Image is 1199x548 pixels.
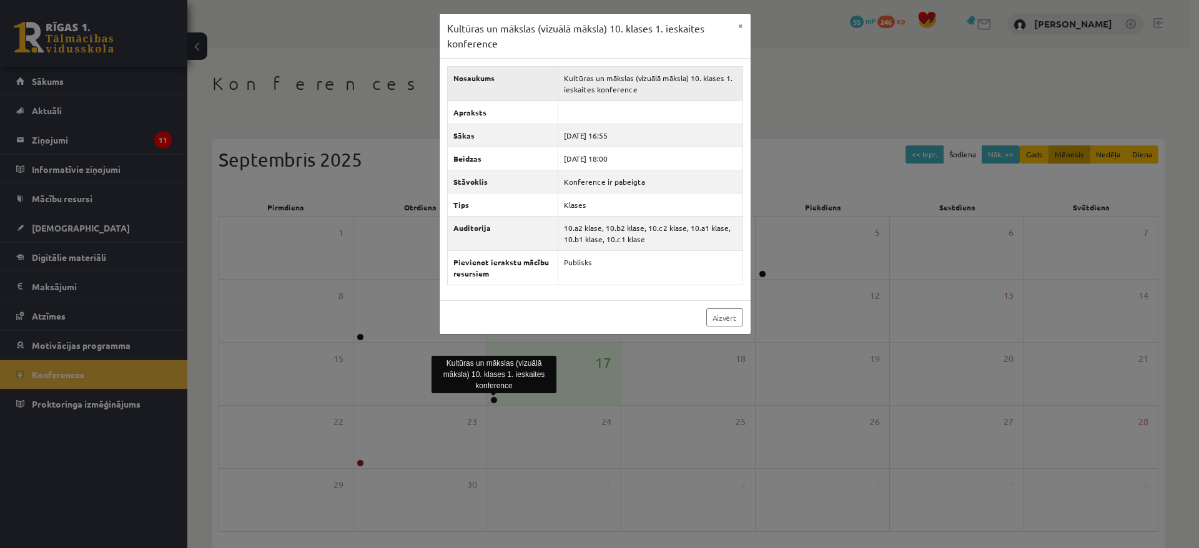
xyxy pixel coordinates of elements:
td: Kultūras un mākslas (vizuālā māksla) 10. klases 1. ieskaites konference [558,67,743,101]
th: Pievienot ierakstu mācību resursiem [447,251,558,285]
a: Aizvērt [706,308,743,326]
td: [DATE] 16:55 [558,124,743,147]
th: Tips [447,193,558,217]
td: 10.a2 klase, 10.b2 klase, 10.c2 klase, 10.a1 klase, 10.b1 klase, 10.c1 klase [558,217,743,251]
h3: Kultūras un mākslas (vizuālā māksla) 10. klases 1. ieskaites konference [447,21,731,51]
th: Beidzas [447,147,558,170]
th: Nosaukums [447,67,558,101]
td: Publisks [558,251,743,285]
div: Kultūras un mākslas (vizuālā māksla) 10. klases 1. ieskaites konference [432,356,556,393]
th: Auditorija [447,217,558,251]
td: Klases [558,193,743,217]
td: Konference ir pabeigta [558,170,743,193]
td: [DATE] 18:00 [558,147,743,170]
th: Stāvoklis [447,170,558,193]
button: × [731,14,751,37]
th: Apraksts [447,101,558,124]
th: Sākas [447,124,558,147]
